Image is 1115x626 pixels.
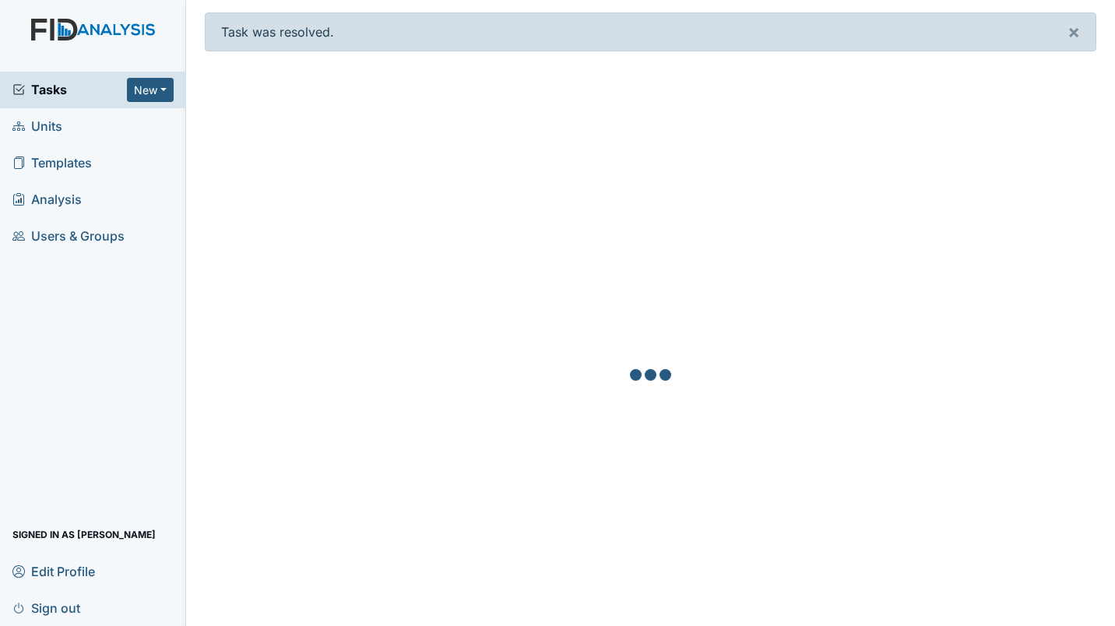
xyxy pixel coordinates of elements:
[12,188,82,212] span: Analysis
[12,114,62,139] span: Units
[12,151,92,175] span: Templates
[1052,13,1096,51] button: ×
[127,78,174,102] button: New
[1068,20,1080,43] span: ×
[12,522,156,547] span: Signed in as [PERSON_NAME]
[12,596,80,620] span: Sign out
[12,80,127,99] a: Tasks
[205,12,1096,51] div: Task was resolved.
[12,224,125,248] span: Users & Groups
[12,559,95,583] span: Edit Profile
